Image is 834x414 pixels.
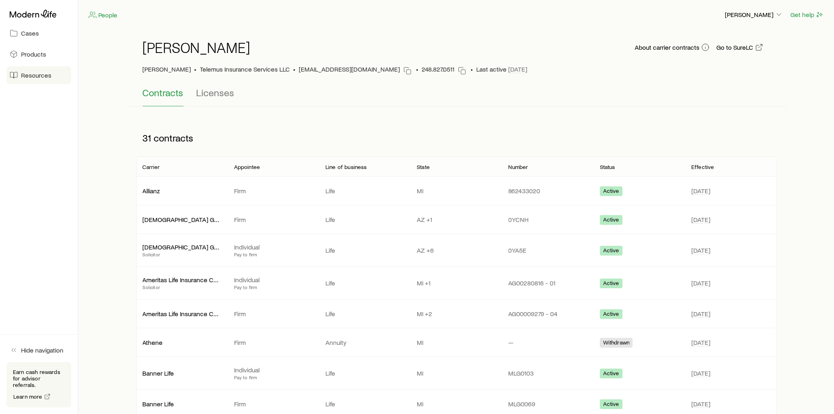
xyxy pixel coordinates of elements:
span: [PERSON_NAME] [143,65,191,77]
span: Active [603,188,619,196]
span: • [194,65,197,77]
div: Earn cash rewards for advisor referrals.Learn more [6,362,71,408]
span: • [293,65,296,77]
span: 31 [143,132,152,144]
span: • [416,65,419,77]
p: Solicitor [143,251,221,258]
span: Contracts [143,87,184,98]
p: Firm [234,338,312,346]
p: [EMAIL_ADDRESS][DOMAIN_NAME] [299,65,400,77]
p: Pay to firm [234,284,312,290]
span: contracts [154,132,194,144]
span: Active [603,216,619,225]
button: About carrier contracts [635,43,710,52]
p: Appointee [234,164,260,170]
p: Life [325,310,404,318]
p: Life [325,400,404,408]
p: Banner Life [143,369,221,377]
span: [DATE] [691,400,710,408]
p: Firm [234,215,312,224]
p: Solicitor [143,284,221,290]
p: Earn cash rewards for advisor referrals. [13,369,65,388]
p: Life [325,246,404,254]
p: Carrier [143,164,160,170]
span: Products [21,50,46,58]
p: Firm [234,400,312,408]
p: Ameritas Life Insurance Corp. (Ameritas) [143,310,221,318]
p: Line of business [325,164,367,170]
p: Firm [234,187,312,195]
span: • [471,65,473,77]
p: AZ +1 [417,215,495,224]
p: Pay to firm [234,251,312,258]
p: Individual [234,366,312,374]
a: Products [6,45,71,63]
p: Life [325,187,404,195]
p: [DEMOGRAPHIC_DATA] General [143,215,221,224]
p: Banner Life [143,400,221,408]
p: Allianz [143,187,221,195]
p: [DEMOGRAPHIC_DATA] General [143,243,221,251]
p: Firm [234,310,312,318]
button: [PERSON_NAME] [724,10,783,20]
span: [DATE] [691,369,710,377]
p: State [417,164,430,170]
p: MI [417,187,495,195]
p: AG00009279 - 04 [509,310,587,318]
p: MLG0069 [509,400,587,408]
p: Individual [234,243,312,251]
div: Contracting sub-page tabs [143,87,770,106]
span: [DATE] [691,338,710,346]
span: Active [603,280,619,288]
span: Active [603,247,619,256]
p: MI +2 [417,310,495,318]
a: Resources [6,66,71,84]
p: Pay to firm [234,374,312,380]
div: Telemus Insurance Services LLC [200,65,290,78]
p: Life [325,369,404,377]
span: [DATE] [691,310,710,318]
p: 248.827.0511 [422,65,455,77]
span: Active [603,401,619,409]
a: Cases [6,24,71,42]
p: MI [417,338,495,346]
h1: [PERSON_NAME] [143,39,251,55]
span: [DATE] [691,215,710,224]
p: AG00280816 - 01 [509,279,587,287]
span: Cases [21,29,39,37]
p: Ameritas Life Insurance Corp. (Ameritas) [143,276,221,284]
span: Resources [21,71,51,79]
p: Individual [234,276,312,284]
p: Life [325,279,404,287]
span: [DATE] [691,187,710,195]
p: MI [417,400,495,408]
button: Hide navigation [6,341,71,359]
p: [PERSON_NAME] [725,11,783,19]
p: Athene [143,338,221,346]
p: AZ +6 [417,246,495,254]
p: 0YCNH [509,215,587,224]
p: MI [417,369,495,377]
span: [DATE] [691,279,710,287]
span: Withdrawn [603,339,629,348]
a: People [88,11,118,20]
button: Get help [790,10,824,19]
p: Annuity [325,338,404,346]
a: Go to SureLC [716,43,764,52]
p: Number [509,164,528,170]
p: Life [325,215,404,224]
p: Effective [691,164,714,170]
p: 862433020 [509,187,587,195]
p: MLG0103 [509,369,587,377]
p: MI +1 [417,279,495,287]
span: Active [603,370,619,378]
p: Status [600,164,615,170]
span: Learn more [13,394,42,399]
span: [DATE] [691,246,710,254]
span: Licenses [196,87,234,98]
p: — [509,338,587,346]
p: 0YA5E [509,246,587,254]
span: Active [603,310,619,319]
span: Last active [477,65,528,77]
span: [DATE] [509,65,528,73]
